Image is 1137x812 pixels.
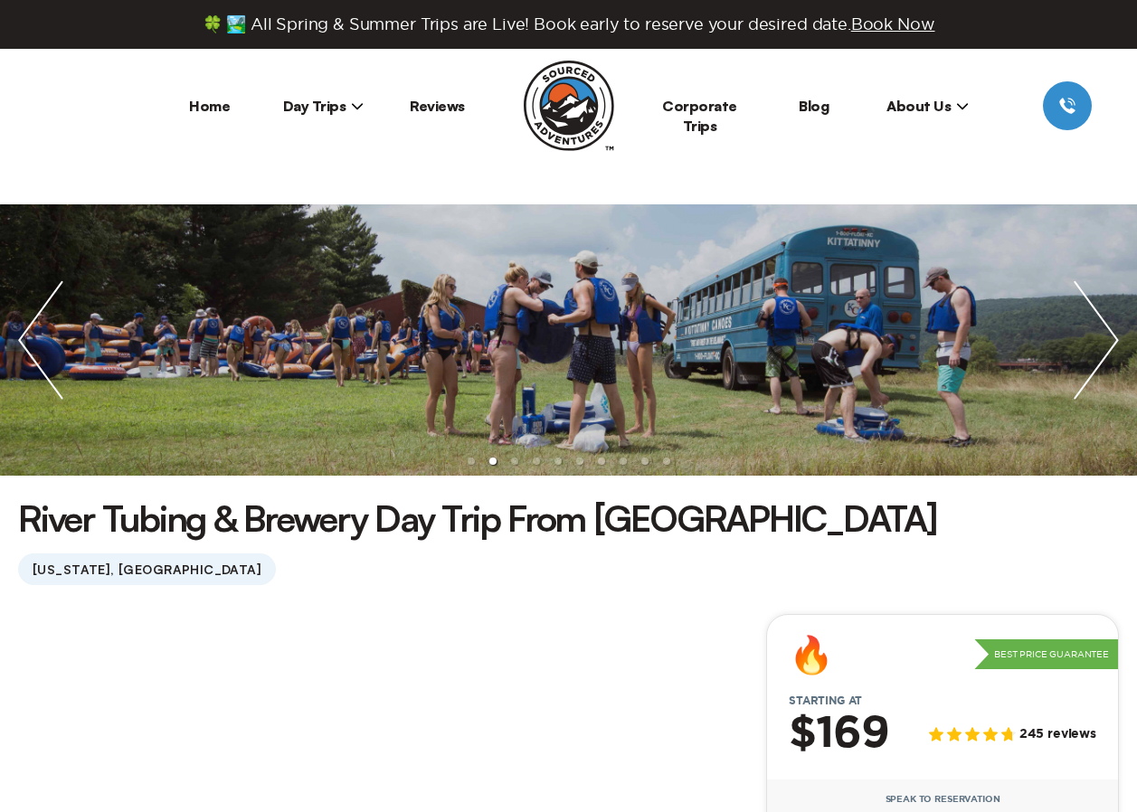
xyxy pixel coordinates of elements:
span: About Us [886,97,969,115]
h2: $169 [789,711,889,758]
li: slide item 7 [598,458,605,465]
a: Reviews [410,97,465,115]
h1: River Tubing & Brewery Day Trip From [GEOGRAPHIC_DATA] [18,494,937,543]
li: slide item 5 [554,458,562,465]
div: 🔥 [789,637,834,673]
li: slide item 10 [663,458,670,465]
p: Best Price Guarantee [974,639,1118,670]
span: Speak to Reservation [886,794,1000,805]
span: 🍀 🏞️ All Spring & Summer Trips are Live! Book early to reserve your desired date. [203,14,935,34]
span: Day Trips [283,97,365,115]
a: Home [189,97,230,115]
li: slide item 3 [511,458,518,465]
li: slide item 4 [533,458,540,465]
li: slide item 1 [468,458,475,465]
span: [US_STATE], [GEOGRAPHIC_DATA] [18,553,276,585]
li: slide item 2 [489,458,497,465]
img: next slide / item [1056,204,1137,476]
li: slide item 6 [576,458,583,465]
a: Blog [799,97,829,115]
li: slide item 8 [620,458,627,465]
span: 245 reviews [1019,727,1096,742]
span: Book Now [851,15,935,33]
img: Sourced Adventures company logo [524,61,614,151]
li: slide item 9 [641,458,649,465]
span: Starting at [767,694,884,707]
a: Corporate Trips [662,97,737,135]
